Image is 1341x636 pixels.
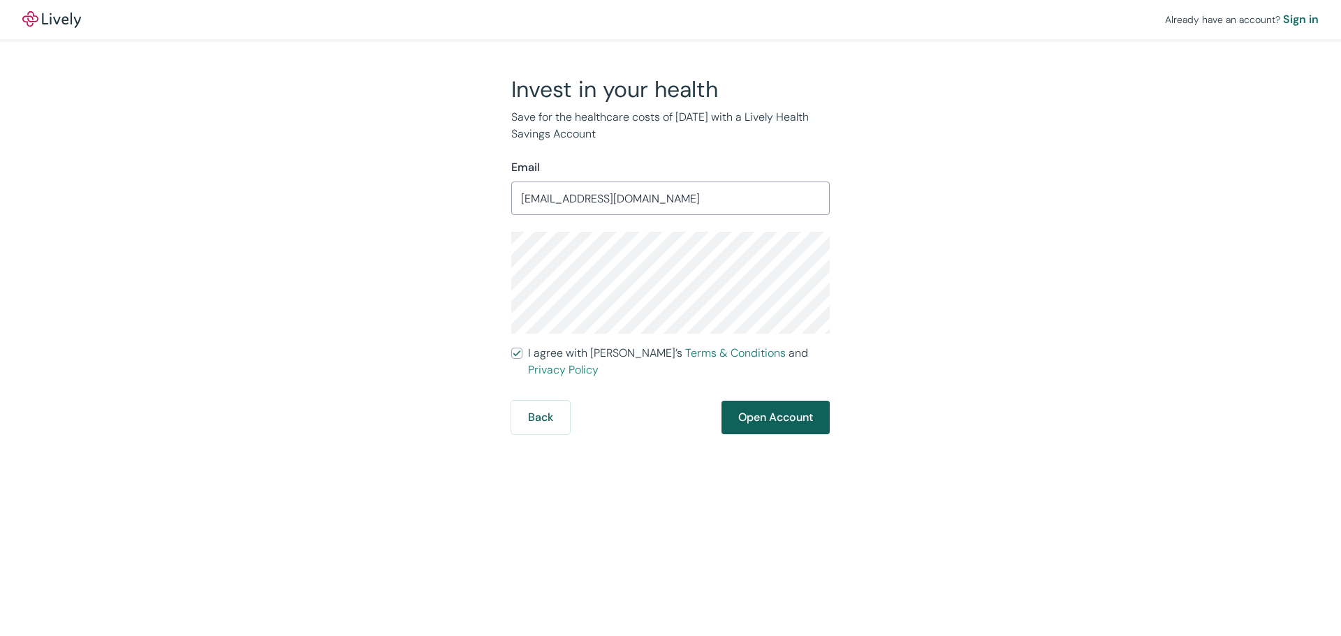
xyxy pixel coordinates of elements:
button: Back [511,401,570,434]
h2: Invest in your health [511,75,830,103]
a: Sign in [1283,11,1319,28]
a: Terms & Conditions [685,346,786,360]
p: Save for the healthcare costs of [DATE] with a Lively Health Savings Account [511,109,830,142]
a: LivelyLively [22,11,81,28]
div: Already have an account? [1165,11,1319,28]
a: Privacy Policy [528,362,599,377]
span: I agree with [PERSON_NAME]’s and [528,345,830,378]
label: Email [511,159,540,176]
button: Open Account [721,401,830,434]
img: Lively [22,11,81,28]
